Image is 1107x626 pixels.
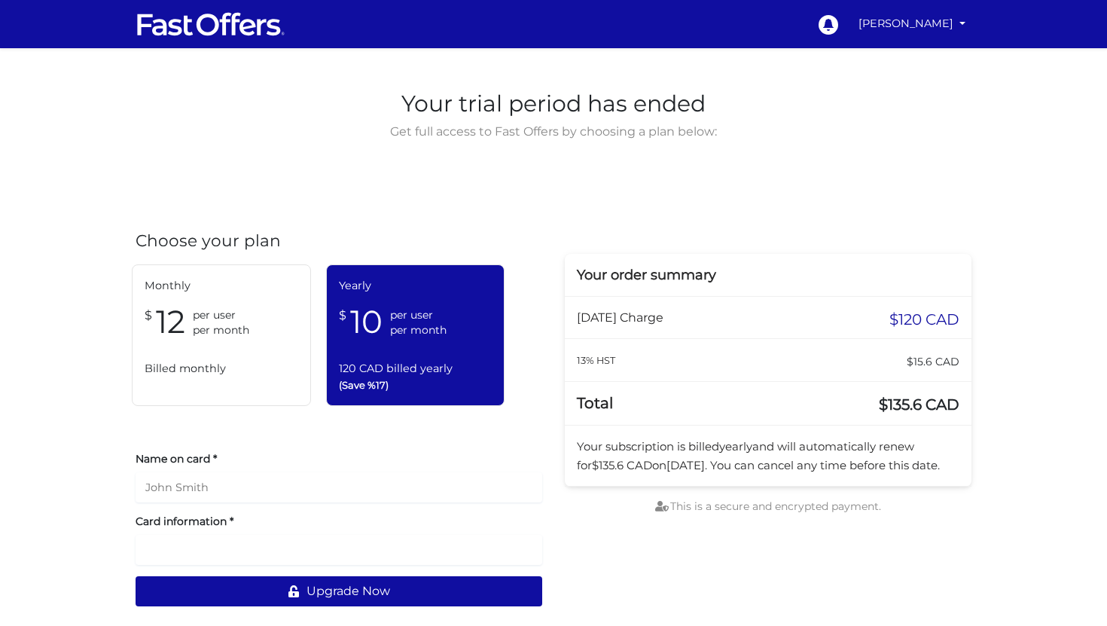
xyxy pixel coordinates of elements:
span: Your order summary [577,267,716,283]
span: Your trial period has ended [386,86,721,122]
small: 13% HST [577,355,615,366]
button: Upgrade Now [136,576,542,606]
span: Yearly [339,277,493,295]
span: $135.6 CAD [879,394,959,415]
iframe: Secure payment input frame [145,543,532,557]
span: (Save %17) [339,377,493,393]
span: per user [390,307,447,322]
span: $135.6 CAD [592,458,652,472]
span: 120 CAD billed yearly [339,360,493,377]
input: John Smith [136,472,542,502]
span: per month [193,322,249,337]
span: $ [145,302,152,325]
span: [DATE] Charge [577,310,663,325]
span: yearly [719,439,752,453]
span: Monthly [145,277,298,295]
span: $15.6 CAD [907,351,959,372]
span: This is a secure and encrypted payment. [655,499,881,513]
span: Total [577,394,613,412]
span: $ [339,302,346,325]
h4: Choose your plan [136,231,542,251]
span: Get full access to Fast Offers by choosing a plan below: [386,122,721,142]
span: Billed monthly [145,360,298,377]
label: Card information * [136,514,542,529]
span: $120 CAD [889,309,959,330]
span: per month [390,322,447,337]
span: per user [193,307,249,322]
span: 10 [350,302,383,342]
span: Your subscription is billed and will automatically renew for on . You can cancel any time before ... [577,439,940,472]
span: [DATE] [666,458,705,472]
a: [PERSON_NAME] [852,9,971,38]
span: 12 [156,302,185,342]
label: Name on card * [136,451,542,466]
